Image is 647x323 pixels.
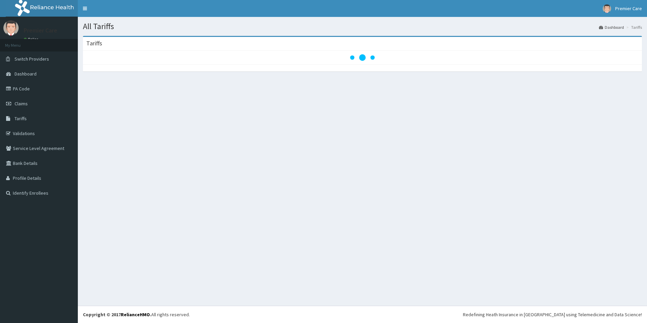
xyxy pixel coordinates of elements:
span: Premier Care [615,5,642,12]
span: Dashboard [15,71,37,77]
h1: All Tariffs [83,22,642,31]
div: Redefining Heath Insurance in [GEOGRAPHIC_DATA] using Telemedicine and Data Science! [463,311,642,318]
svg: audio-loading [349,44,376,71]
span: Claims [15,101,28,107]
a: RelianceHMO [121,311,150,318]
span: Tariffs [15,115,27,122]
img: User Image [603,4,611,13]
h3: Tariffs [86,40,102,46]
img: User Image [3,20,19,36]
strong: Copyright © 2017 . [83,311,151,318]
span: Switch Providers [15,56,49,62]
a: Online [24,37,40,42]
li: Tariffs [625,24,642,30]
a: Dashboard [599,24,624,30]
footer: All rights reserved. [78,306,647,323]
p: Premier Care [24,27,57,34]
